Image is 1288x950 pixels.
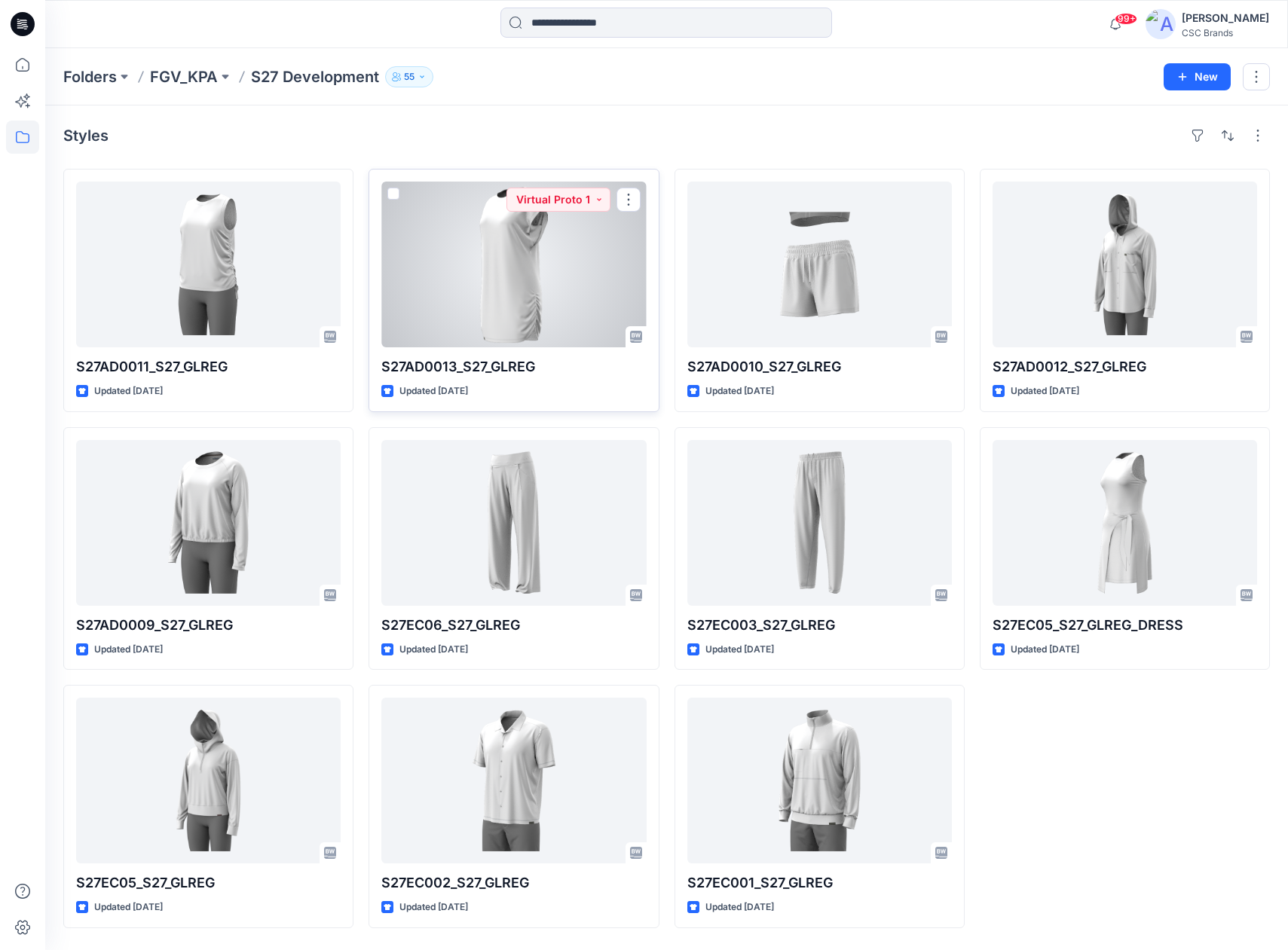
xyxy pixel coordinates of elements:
p: Updated [DATE] [705,383,774,399]
button: 55 [385,66,433,87]
span: 99+ [1115,13,1137,25]
p: S27EC06_S27_GLREG [381,615,646,636]
h4: Styles [63,127,109,145]
p: Updated [DATE] [1011,383,1079,399]
p: S27EC05_S27_GLREG [76,872,341,893]
p: 55 [404,69,415,85]
p: Updated [DATE] [1011,642,1079,658]
button: New [1164,63,1231,90]
p: S27EC002_S27_GLREG [381,872,646,893]
a: S27EC001_S27_GLREG [687,698,952,863]
a: S27AD0010_S27_GLREG [687,182,952,347]
a: S27AD0011_S27_GLREG [76,182,341,347]
img: avatar [1146,9,1176,39]
p: Updated [DATE] [399,642,468,658]
p: S27AD0012_S27_GLREG [993,356,1257,377]
a: Folders [63,66,117,87]
p: Updated [DATE] [399,900,468,915]
p: S27AD0010_S27_GLREG [687,356,952,377]
a: FGV_KPA [150,66,218,87]
p: Updated [DATE] [705,900,774,915]
p: Updated [DATE] [94,642,163,658]
p: S27AD0013_S27_GLREG [381,356,646,377]
p: Updated [DATE] [399,383,468,399]
a: S27EC003_S27_GLREG [687,440,952,606]
a: S27EC06_S27_GLREG [381,440,646,606]
p: Updated [DATE] [705,642,774,658]
p: Updated [DATE] [94,383,163,399]
p: Updated [DATE] [94,900,163,915]
a: S27EC05_S27_GLREG [76,698,341,863]
a: S27AD0009_S27_GLREG [76,440,341,606]
p: S27EC001_S27_GLREG [687,872,952,893]
div: CSC Brands [1182,27,1269,38]
p: S27EC05_S27_GLREG_DRESS [993,615,1257,636]
p: S27EC003_S27_GLREG [687,615,952,636]
p: S27 Development [251,66,379,87]
a: S27AD0013_S27_GLREG [381,182,646,347]
a: S27EC05_S27_GLREG_DRESS [993,440,1257,606]
div: [PERSON_NAME] [1182,9,1269,27]
a: S27EC002_S27_GLREG [381,698,646,863]
a: S27AD0012_S27_GLREG [993,182,1257,347]
p: S27AD0011_S27_GLREG [76,356,341,377]
p: S27AD0009_S27_GLREG [76,615,341,636]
